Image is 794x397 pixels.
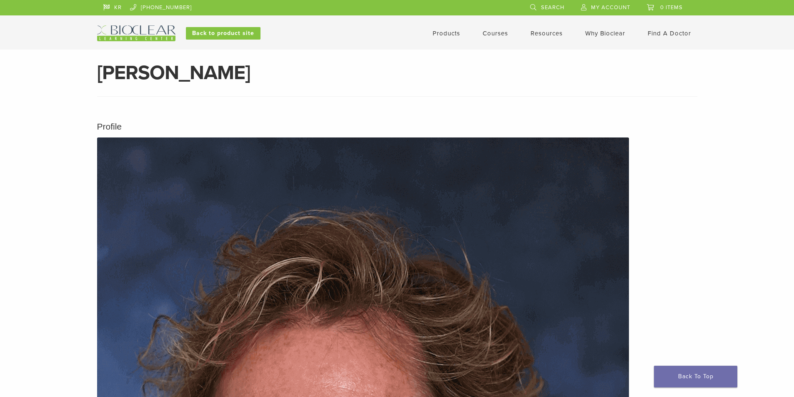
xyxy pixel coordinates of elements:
[483,30,508,37] a: Courses
[97,25,175,41] img: Bioclear
[531,30,563,37] a: Resources
[654,366,737,387] a: Back To Top
[648,30,691,37] a: Find A Doctor
[97,63,697,83] h1: [PERSON_NAME]
[541,4,564,11] span: Search
[591,4,630,11] span: My Account
[186,27,260,40] a: Back to product site
[97,120,697,133] h5: Profile
[660,4,683,11] span: 0 items
[585,30,625,37] a: Why Bioclear
[433,30,460,37] a: Products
